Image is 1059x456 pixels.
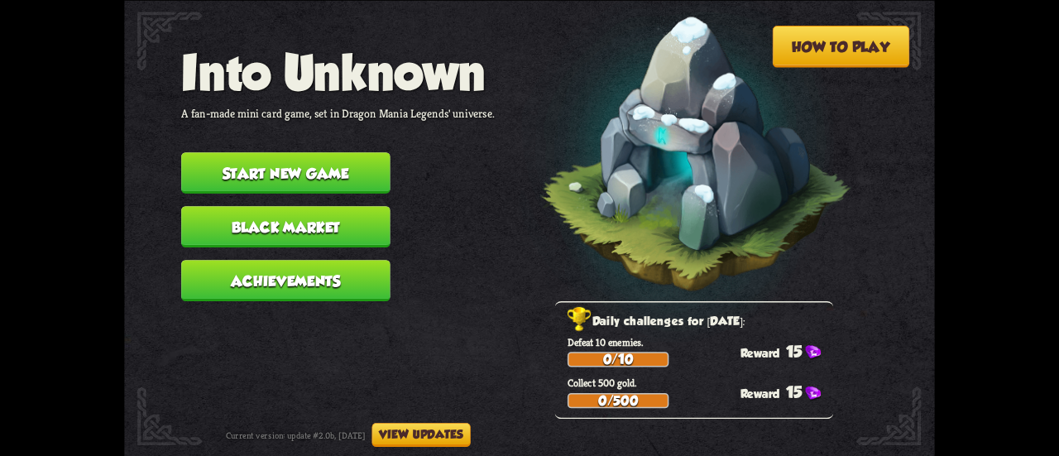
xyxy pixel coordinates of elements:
[181,206,391,247] button: Black Market
[371,422,470,446] button: View updates
[772,26,909,68] button: How to play
[740,342,833,360] div: 15
[568,306,592,332] img: Golden_Trophy_Icon.png
[568,394,667,406] div: 0/500
[181,106,495,121] p: A fan-made mini card game, set in Dragon Mania Legends' universe.
[181,45,495,100] h1: Into Unknown
[568,312,833,332] h2: Daily challenges for [DATE]:
[568,335,833,348] p: Defeat 10 enemies.
[568,377,833,390] p: Collect 500 gold.
[181,260,391,301] button: Achievements
[740,383,833,401] div: 15
[181,152,391,194] button: Start new game
[226,422,471,446] div: Current version: update #2.0b, [DATE]
[568,353,667,365] div: 0/10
